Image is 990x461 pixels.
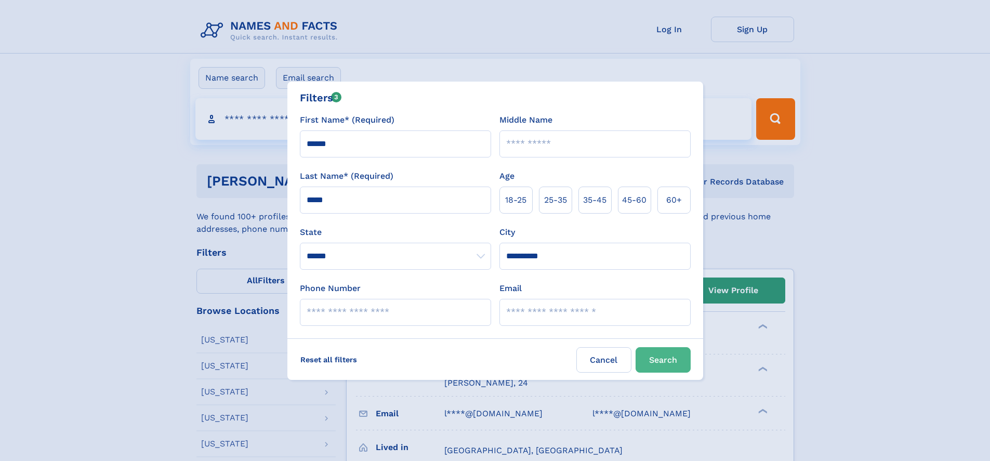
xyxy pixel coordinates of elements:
[499,170,514,182] label: Age
[300,90,342,106] div: Filters
[300,170,393,182] label: Last Name* (Required)
[622,194,646,206] span: 45‑60
[576,347,631,373] label: Cancel
[300,282,361,295] label: Phone Number
[636,347,691,373] button: Search
[294,347,364,372] label: Reset all filters
[499,282,522,295] label: Email
[544,194,567,206] span: 25‑35
[499,114,552,126] label: Middle Name
[300,114,394,126] label: First Name* (Required)
[505,194,526,206] span: 18‑25
[300,226,491,239] label: State
[499,226,515,239] label: City
[666,194,682,206] span: 60+
[583,194,606,206] span: 35‑45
